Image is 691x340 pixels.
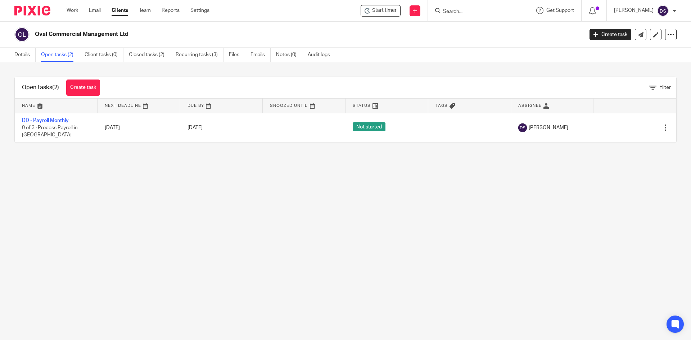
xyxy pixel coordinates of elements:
a: Notes (0) [276,48,302,62]
span: Get Support [546,8,574,13]
p: [PERSON_NAME] [614,7,654,14]
a: Create task [590,29,631,40]
h2: Oval Commercial Management Ltd [35,31,470,38]
a: Email [89,7,101,14]
a: Reports [162,7,180,14]
a: Clients [112,7,128,14]
a: Create task [66,80,100,96]
span: (2) [52,85,59,90]
a: Open tasks (2) [41,48,79,62]
span: Snoozed Until [270,104,308,108]
img: svg%3E [657,5,669,17]
span: Not started [353,122,385,131]
span: Filter [659,85,671,90]
span: 0 of 3 · Process Payroll in [GEOGRAPHIC_DATA] [22,125,78,138]
span: [DATE] [188,125,203,130]
span: [PERSON_NAME] [529,124,568,131]
a: Details [14,48,36,62]
h1: Open tasks [22,84,59,91]
div: --- [435,124,504,131]
a: DD - Payroll Monthly [22,118,69,123]
a: Emails [250,48,271,62]
a: Recurring tasks (3) [176,48,223,62]
td: [DATE] [98,113,180,142]
a: Closed tasks (2) [129,48,170,62]
img: svg%3E [518,123,527,132]
a: Settings [190,7,209,14]
div: Oval Commercial Management Ltd [361,5,401,17]
a: Work [67,7,78,14]
img: svg%3E [14,27,30,42]
span: Start timer [372,7,397,14]
span: Tags [435,104,448,108]
a: Audit logs [308,48,335,62]
a: Client tasks (0) [85,48,123,62]
a: Files [229,48,245,62]
a: Team [139,7,151,14]
img: Pixie [14,6,50,15]
span: Status [353,104,371,108]
input: Search [442,9,507,15]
